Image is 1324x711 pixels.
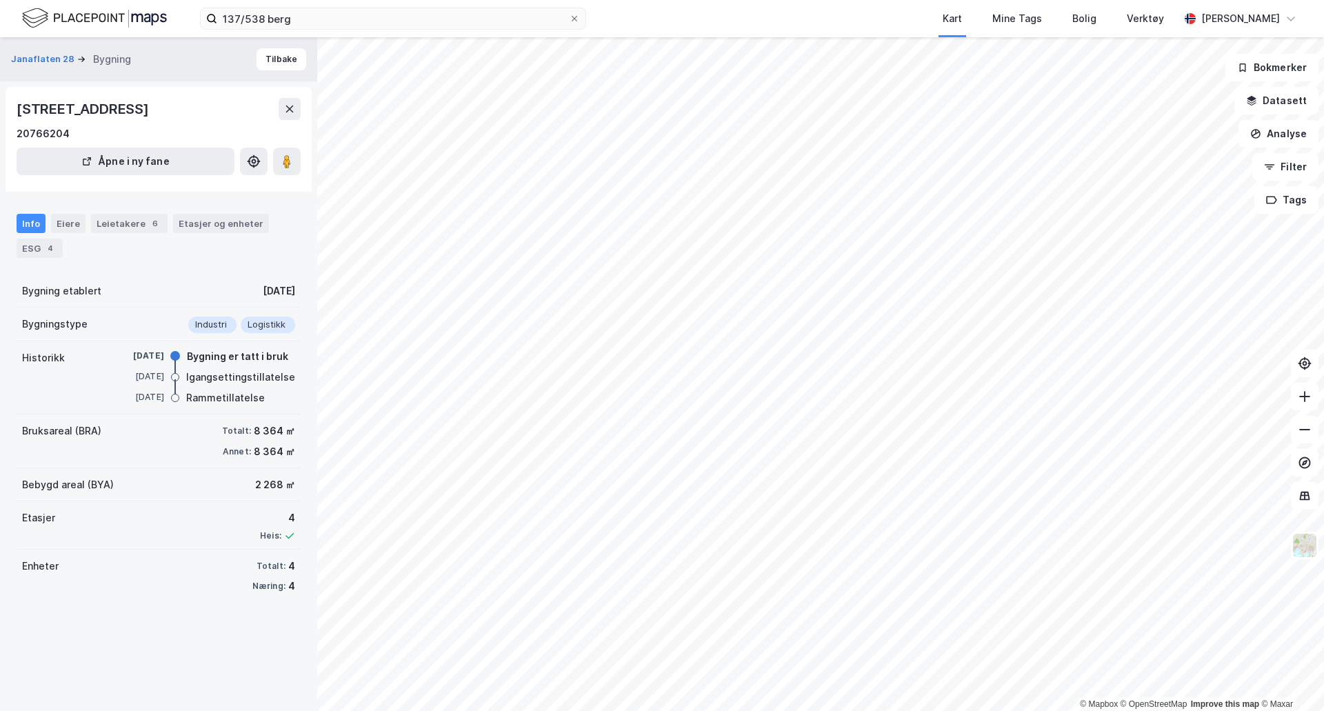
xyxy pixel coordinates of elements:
[1191,699,1259,709] a: Improve this map
[260,510,295,526] div: 4
[17,239,63,258] div: ESG
[1072,10,1096,27] div: Bolig
[288,578,295,594] div: 4
[17,126,70,142] div: 20766204
[109,391,164,403] div: [DATE]
[1201,10,1280,27] div: [PERSON_NAME]
[148,217,162,230] div: 6
[288,558,295,574] div: 4
[1292,532,1318,559] img: Z
[22,423,101,439] div: Bruksareal (BRA)
[1127,10,1164,27] div: Verktøy
[186,369,295,385] div: Igangsettingstillatelse
[17,148,234,175] button: Åpne i ny fane
[1121,699,1187,709] a: OpenStreetMap
[1080,699,1118,709] a: Mapbox
[1254,186,1318,214] button: Tags
[91,214,168,233] div: Leietakere
[217,8,569,29] input: Søk på adresse, matrikkel, gårdeiere, leietakere eller personer
[1255,645,1324,711] div: Kontrollprogram for chat
[252,581,285,592] div: Næring:
[1238,120,1318,148] button: Analyse
[22,477,114,493] div: Bebygd areal (BYA)
[260,530,281,541] div: Heis:
[179,217,263,230] div: Etasjer og enheter
[43,241,57,255] div: 4
[22,558,59,574] div: Enheter
[186,390,265,406] div: Rammetillatelse
[22,510,55,526] div: Etasjer
[17,214,46,233] div: Info
[257,48,306,70] button: Tilbake
[1225,54,1318,81] button: Bokmerker
[11,52,77,66] button: Janaflaten 28
[257,561,285,572] div: Totalt:
[992,10,1042,27] div: Mine Tags
[255,477,295,493] div: 2 268 ㎡
[254,443,295,460] div: 8 364 ㎡
[109,370,164,383] div: [DATE]
[109,350,164,362] div: [DATE]
[22,283,101,299] div: Bygning etablert
[51,214,86,233] div: Eiere
[1252,153,1318,181] button: Filter
[263,283,295,299] div: [DATE]
[17,98,152,120] div: [STREET_ADDRESS]
[223,446,251,457] div: Annet:
[254,423,295,439] div: 8 364 ㎡
[22,350,65,366] div: Historikk
[22,316,88,332] div: Bygningstype
[1255,645,1324,711] iframe: Chat Widget
[93,51,131,68] div: Bygning
[943,10,962,27] div: Kart
[187,348,288,365] div: Bygning er tatt i bruk
[222,425,251,437] div: Totalt:
[22,6,167,30] img: logo.f888ab2527a4732fd821a326f86c7f29.svg
[1234,87,1318,114] button: Datasett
